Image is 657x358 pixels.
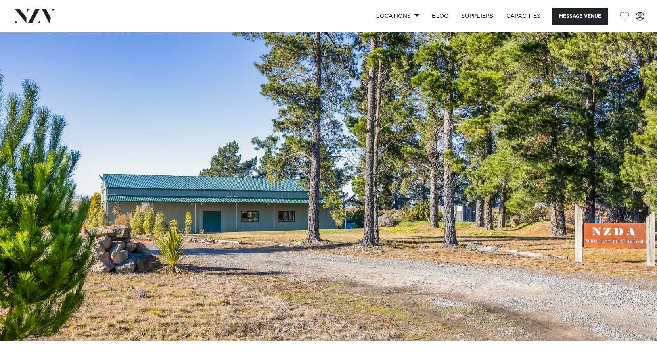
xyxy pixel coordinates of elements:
[370,8,425,25] a: Locations
[500,8,547,25] a: Capacities
[552,8,608,25] button: Message Venue
[425,8,455,25] a: BLOG
[455,8,500,25] a: SUPPLIERS
[13,9,56,23] img: nzv-logo.png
